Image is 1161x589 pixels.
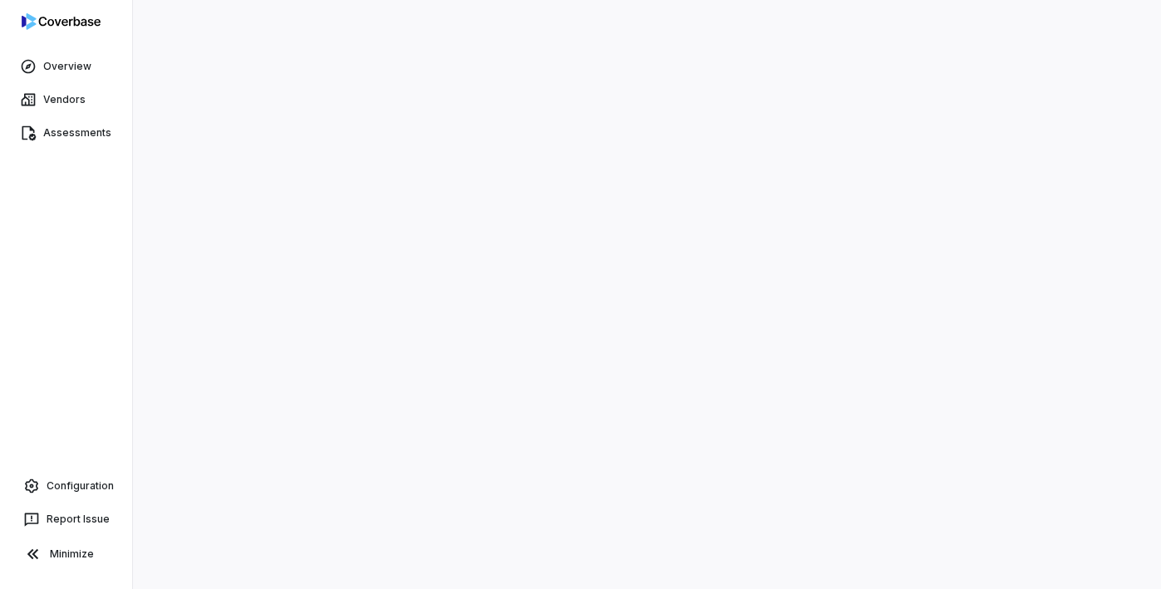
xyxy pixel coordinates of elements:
a: Configuration [7,471,125,501]
button: Report Issue [7,504,125,534]
img: logo-D7KZi-bG.svg [22,13,101,30]
button: Minimize [7,537,125,571]
a: Vendors [3,85,129,115]
a: Overview [3,52,129,81]
a: Assessments [3,118,129,148]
